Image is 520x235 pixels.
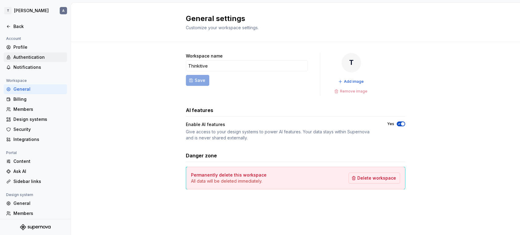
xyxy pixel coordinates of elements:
a: Profile [4,42,67,52]
svg: Supernova Logo [20,224,51,230]
button: Delete workspace [348,173,400,184]
div: Integrations [13,136,65,142]
button: T[PERSON_NAME]A [1,4,69,17]
div: Account [4,35,23,42]
div: Profile [13,44,65,50]
div: Billing [13,96,65,102]
div: Members [13,106,65,112]
label: Workspace name [186,53,223,59]
a: Integrations [4,135,67,144]
h3: AI features [186,107,213,114]
a: Authentication [4,52,67,62]
h2: General settings [186,14,398,23]
h3: Danger zone [186,152,217,159]
a: Ask AI [4,167,67,176]
div: Security [13,126,65,132]
div: Content [13,158,65,164]
div: T [4,7,12,14]
div: Portal [4,149,19,156]
span: Add image [344,79,364,84]
a: Content [4,156,67,166]
a: General [4,84,67,94]
div: Give access to your design systems to power AI features. Your data stays within Supernova and is ... [186,129,376,141]
a: Back [4,22,67,31]
a: Design systems [4,114,67,124]
span: Customize your workspace settings. [186,25,259,30]
p: All data will be deleted immediately. [191,178,267,184]
a: Billing [4,94,67,104]
div: General [13,86,65,92]
label: Yes [387,121,394,126]
div: Ask AI [13,168,65,174]
a: Members [4,209,67,218]
div: Design system [4,191,36,198]
div: [PERSON_NAME] [14,8,49,14]
div: Workspace [4,77,29,84]
div: A [62,8,65,13]
a: Members [4,104,67,114]
a: Versions [4,219,67,228]
div: Design systems [13,116,65,122]
a: Security [4,125,67,134]
a: Notifications [4,62,67,72]
div: General [13,200,65,206]
div: Authentication [13,54,65,60]
a: Sidebar links [4,177,67,186]
h4: Permanently delete this workspace [191,172,267,178]
div: Notifications [13,64,65,70]
button: Add image [336,77,366,86]
div: Members [13,210,65,216]
a: General [4,198,67,208]
div: Enable AI features [186,121,225,128]
div: T [341,53,361,72]
div: Sidebar links [13,178,65,184]
span: Delete workspace [357,175,396,181]
div: Back [13,23,65,30]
